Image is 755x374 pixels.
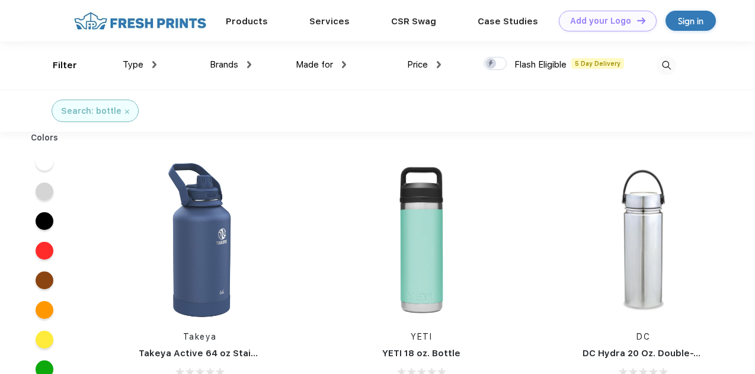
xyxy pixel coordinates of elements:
img: DT [637,17,645,24]
span: Made for [296,59,333,70]
div: Add your Logo [570,16,631,26]
img: dropdown.png [247,61,251,68]
img: dropdown.png [152,61,156,68]
a: YETI 18 oz. Bottle [382,348,460,359]
div: Filter [53,59,77,72]
a: YETI [411,332,432,341]
span: 5 Day Delivery [571,58,624,69]
a: Takeya [183,332,217,341]
img: fo%20logo%202.webp [71,11,210,31]
a: Products [226,16,268,27]
div: Colors [22,132,68,144]
a: DC [636,332,650,341]
a: CSR Swag [391,16,436,27]
span: Type [123,59,143,70]
img: func=resize&h=266 [343,161,500,319]
img: dropdown.png [342,61,346,68]
img: func=resize&h=266 [121,161,279,319]
a: Sign in [666,11,716,31]
a: Takeya Active 64 oz Stainless Steel Bottle [139,348,332,359]
img: dropdown.png [437,61,441,68]
span: Flash Eligible [514,59,567,70]
a: Services [309,16,350,27]
div: Search: bottle [61,105,121,117]
img: desktop_search.svg [657,56,676,75]
span: Brands [210,59,238,70]
div: Sign in [678,14,703,28]
span: Price [407,59,428,70]
img: func=resize&h=266 [565,161,722,319]
img: filter_cancel.svg [125,110,129,114]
